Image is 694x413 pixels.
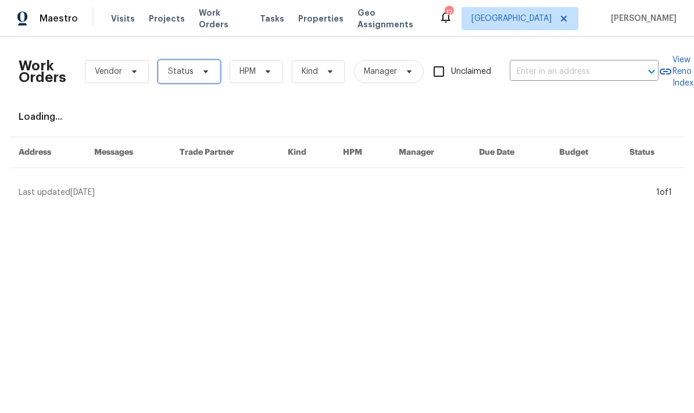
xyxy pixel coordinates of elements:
th: Address [9,137,85,168]
span: [DATE] [70,188,95,197]
th: Budget [550,137,620,168]
h2: Work Orders [19,60,66,83]
span: Properties [298,13,344,24]
div: 17 [445,7,453,19]
span: HPM [239,66,256,77]
span: Visits [111,13,135,24]
span: Geo Assignments [357,7,425,30]
span: Vendor [95,66,122,77]
span: Kind [302,66,318,77]
span: Projects [149,13,185,24]
span: Status [168,66,194,77]
th: Manager [389,137,470,168]
a: View Reno Index [659,54,693,89]
span: Unclaimed [451,66,491,78]
div: Last updated [19,187,653,198]
input: Enter in an address [510,63,626,81]
th: Due Date [470,137,550,168]
th: Trade Partner [170,137,279,168]
th: HPM [334,137,389,168]
div: Loading... [19,111,675,123]
span: [GEOGRAPHIC_DATA] [471,13,552,24]
span: Maestro [40,13,78,24]
th: Status [620,137,685,168]
th: Messages [85,137,170,168]
th: Kind [278,137,334,168]
span: [PERSON_NAME] [606,13,677,24]
span: Work Orders [199,7,246,30]
button: Open [643,63,660,80]
div: 1 of 1 [656,187,672,198]
span: Manager [364,66,397,77]
span: Tasks [260,15,284,23]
